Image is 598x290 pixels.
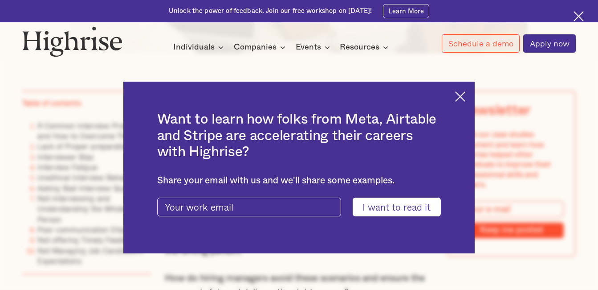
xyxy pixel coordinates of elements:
[296,42,333,53] div: Events
[157,175,441,186] div: Share your email with us and we'll share some examples.
[157,198,441,216] form: current-ascender-blog-article-modal-form
[523,34,575,53] a: Apply now
[340,42,379,53] div: Resources
[296,42,321,53] div: Events
[22,26,122,57] img: Highrise logo
[455,91,465,102] img: Cross icon
[157,112,441,161] h2: Want to learn how folks from Meta, Airtable and Stripe are accelerating their careers with Highrise?
[383,4,429,18] a: Learn More
[169,7,372,16] div: Unlock the power of feedback. Join our free workshop on [DATE]!
[173,42,226,53] div: Individuals
[234,42,288,53] div: Companies
[173,42,215,53] div: Individuals
[157,198,341,216] input: Your work email
[353,198,441,216] input: I want to read it
[234,42,277,53] div: Companies
[340,42,391,53] div: Resources
[574,11,584,21] img: Cross icon
[442,34,519,53] a: Schedule a demo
